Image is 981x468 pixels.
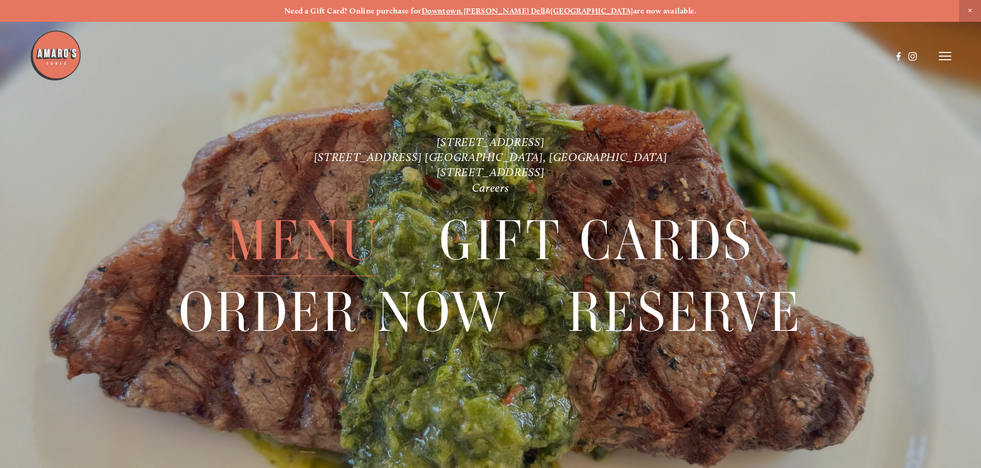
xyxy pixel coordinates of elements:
[179,276,509,347] span: Order Now
[227,205,380,275] a: Menu
[179,276,509,347] a: Order Now
[437,135,545,149] a: [STREET_ADDRESS]
[422,6,462,16] a: Downtown
[568,276,802,347] span: Reserve
[439,205,754,275] a: Gift Cards
[568,276,802,347] a: Reserve
[464,6,545,16] a: [PERSON_NAME] Dell
[437,165,545,179] a: [STREET_ADDRESS]
[227,205,380,276] span: Menu
[284,6,422,16] strong: Need a Gift Card? Online purchase for
[633,6,697,16] strong: are now available.
[314,150,668,164] a: [STREET_ADDRESS] [GEOGRAPHIC_DATA], [GEOGRAPHIC_DATA]
[472,180,509,194] a: Careers
[30,30,82,82] img: Amaro's Table
[439,205,754,276] span: Gift Cards
[551,6,633,16] a: [GEOGRAPHIC_DATA]
[545,6,551,16] strong: &
[461,6,463,16] strong: ,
